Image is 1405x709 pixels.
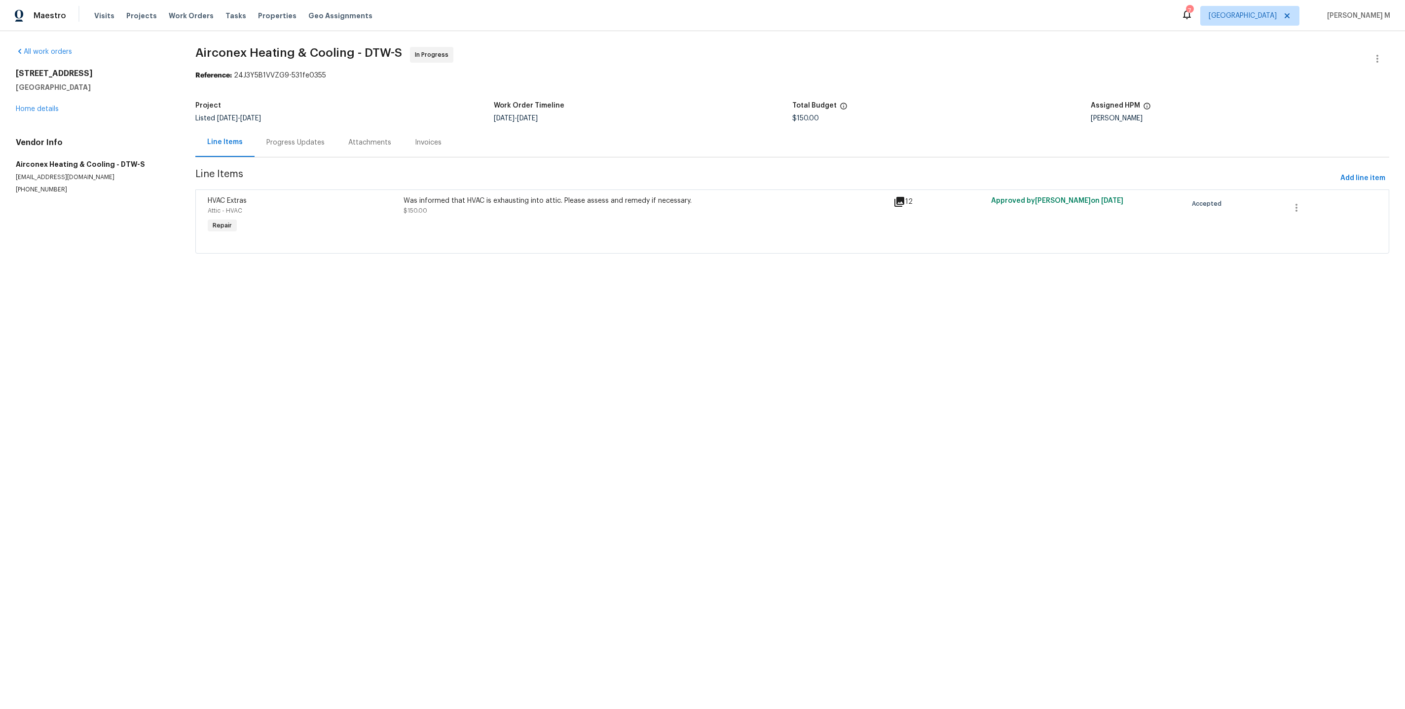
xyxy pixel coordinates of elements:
span: [DATE] [1101,197,1123,204]
h5: Project [195,102,221,109]
span: [DATE] [517,115,538,122]
span: The total cost of line items that have been proposed by Opendoor. This sum includes line items th... [840,102,848,115]
span: Add line item [1340,172,1385,185]
div: [PERSON_NAME] [1091,115,1389,122]
div: 12 [893,196,985,208]
h4: Vendor Info [16,138,172,148]
p: [EMAIL_ADDRESS][DOMAIN_NAME] [16,173,172,182]
div: 24J3Y5B1VVZG9-531fe0355 [195,71,1389,80]
div: Line Items [207,137,243,147]
span: Projects [126,11,157,21]
div: 7 [1186,6,1193,16]
span: Work Orders [169,11,214,21]
div: Invoices [415,138,442,148]
span: [PERSON_NAME] M [1323,11,1390,21]
button: Add line item [1336,169,1389,187]
div: Was informed that HVAC is exhausting into attic. Please assess and remedy if necessary. [404,196,887,206]
h2: [STREET_ADDRESS] [16,69,172,78]
span: Accepted [1192,199,1225,209]
h5: Assigned HPM [1091,102,1140,109]
span: Approved by [PERSON_NAME] on [991,197,1123,204]
div: Attachments [348,138,391,148]
h5: [GEOGRAPHIC_DATA] [16,82,172,92]
span: - [217,115,261,122]
span: Attic - HVAC [208,208,242,214]
span: Listed [195,115,261,122]
h5: Work Order Timeline [494,102,564,109]
a: Home details [16,106,59,112]
a: All work orders [16,48,72,55]
span: - [494,115,538,122]
span: Tasks [225,12,246,19]
span: Geo Assignments [308,11,372,21]
span: $150.00 [404,208,427,214]
h5: Airconex Heating & Cooling - DTW-S [16,159,172,169]
div: Progress Updates [266,138,325,148]
span: [DATE] [240,115,261,122]
span: Maestro [34,11,66,21]
span: [DATE] [494,115,515,122]
span: Line Items [195,169,1336,187]
span: [GEOGRAPHIC_DATA] [1209,11,1277,21]
span: Airconex Heating & Cooling - DTW-S [195,47,402,59]
b: Reference: [195,72,232,79]
h5: Total Budget [792,102,837,109]
span: Properties [258,11,296,21]
span: In Progress [415,50,452,60]
span: Repair [209,221,236,230]
span: The hpm assigned to this work order. [1143,102,1151,115]
span: HVAC Extras [208,197,247,204]
span: $150.00 [792,115,819,122]
p: [PHONE_NUMBER] [16,186,172,194]
span: [DATE] [217,115,238,122]
span: Visits [94,11,114,21]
